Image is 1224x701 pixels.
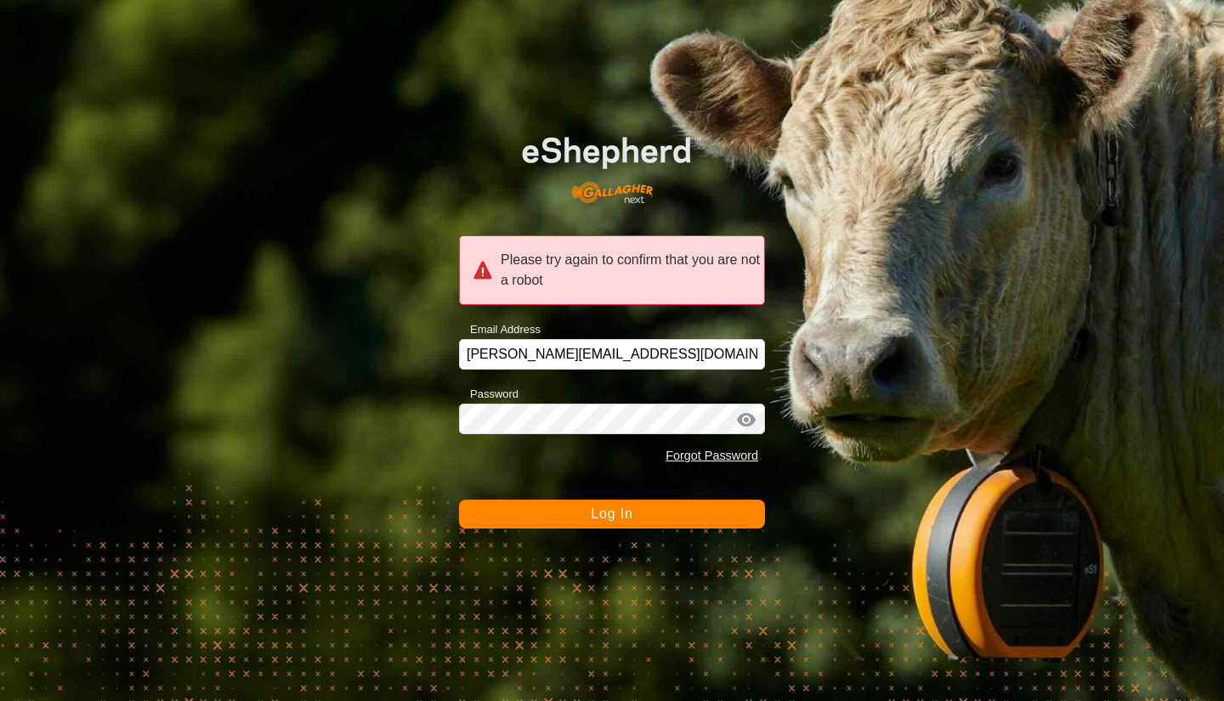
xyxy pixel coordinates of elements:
button: Log In [459,500,765,529]
span: Log In [591,506,632,521]
label: Email Address [459,321,541,338]
div: Please try again to confirm that you are not a robot [459,235,765,305]
label: Password [459,386,518,403]
img: E-shepherd Logo [490,111,734,216]
a: Forgot Password [666,449,758,462]
input: Email Address [459,339,765,370]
